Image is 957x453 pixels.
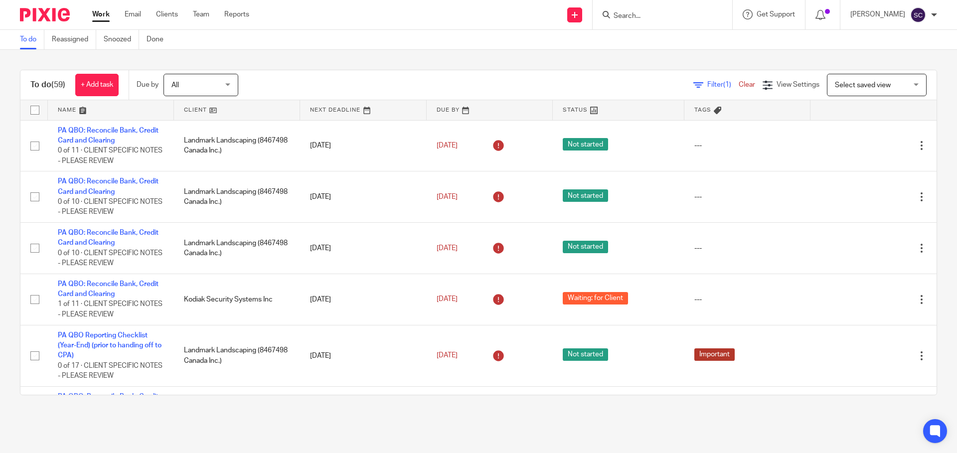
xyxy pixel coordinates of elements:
div: --- [694,295,800,304]
span: Select saved view [835,82,891,89]
a: Snoozed [104,30,139,49]
span: 0 of 10 · CLIENT SPECIFIC NOTES - PLEASE REVIEW [58,198,162,216]
span: Tags [694,107,711,113]
a: Team [193,9,209,19]
td: [DATE] [300,386,426,438]
td: [DATE] [300,325,426,386]
span: [DATE] [437,245,458,252]
span: (59) [51,81,65,89]
a: Reports [224,9,249,19]
a: Work [92,9,110,19]
span: Important [694,348,735,361]
span: [DATE] [437,193,458,200]
p: Due by [137,80,159,90]
span: [DATE] [437,352,458,359]
span: Filter [707,81,739,88]
h1: To do [30,80,65,90]
span: [DATE] [437,296,458,303]
a: Email [125,9,141,19]
span: All [171,82,179,89]
td: Kodiak Security Systems Inc [174,274,300,325]
span: 1 of 11 · CLIENT SPECIFIC NOTES - PLEASE REVIEW [58,301,162,318]
img: Pixie [20,8,70,21]
td: [PERSON_NAME] [174,386,300,438]
td: Landmark Landscaping (8467498 Canada Inc.) [174,171,300,223]
a: PA QBO: Reconcile Bank, Credit Card and Clearing [58,178,159,195]
span: Not started [563,189,608,202]
a: PA QBO: Reconcile Bank, Credit Card and Clearing [58,393,159,410]
p: [PERSON_NAME] [850,9,905,19]
td: Landmark Landscaping (8467498 Canada Inc.) [174,120,300,171]
td: [DATE] [300,274,426,325]
a: PA QBO: Reconcile Bank, Credit Card and Clearing [58,127,159,144]
span: Not started [563,138,608,151]
span: Get Support [757,11,795,18]
td: [DATE] [300,223,426,274]
a: PA QBO Reporting Checklist (Year-End) (prior to handing off to CPA) [58,332,161,359]
a: PA QBO: Reconcile Bank, Credit Card and Clearing [58,281,159,298]
td: Landmark Landscaping (8467498 Canada Inc.) [174,223,300,274]
span: Waiting: for Client [563,292,628,304]
span: 0 of 10 · CLIENT SPECIFIC NOTES - PLEASE REVIEW [58,250,162,267]
td: Landmark Landscaping (8467498 Canada Inc.) [174,325,300,386]
a: Clear [739,81,755,88]
img: svg%3E [910,7,926,23]
span: View Settings [777,81,819,88]
div: --- [694,243,800,253]
div: --- [694,141,800,151]
a: To do [20,30,44,49]
span: [DATE] [437,142,458,149]
a: + Add task [75,74,119,96]
a: Done [147,30,171,49]
div: --- [694,192,800,202]
span: (1) [723,81,731,88]
span: 0 of 11 · CLIENT SPECIFIC NOTES - PLEASE REVIEW [58,147,162,164]
a: Reassigned [52,30,96,49]
td: [DATE] [300,171,426,223]
span: Not started [563,348,608,361]
td: [DATE] [300,120,426,171]
span: Not started [563,241,608,253]
a: PA QBO: Reconcile Bank, Credit Card and Clearing [58,229,159,246]
input: Search [613,12,702,21]
span: 0 of 17 · CLIENT SPECIFIC NOTES - PLEASE REVIEW [58,362,162,380]
a: Clients [156,9,178,19]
